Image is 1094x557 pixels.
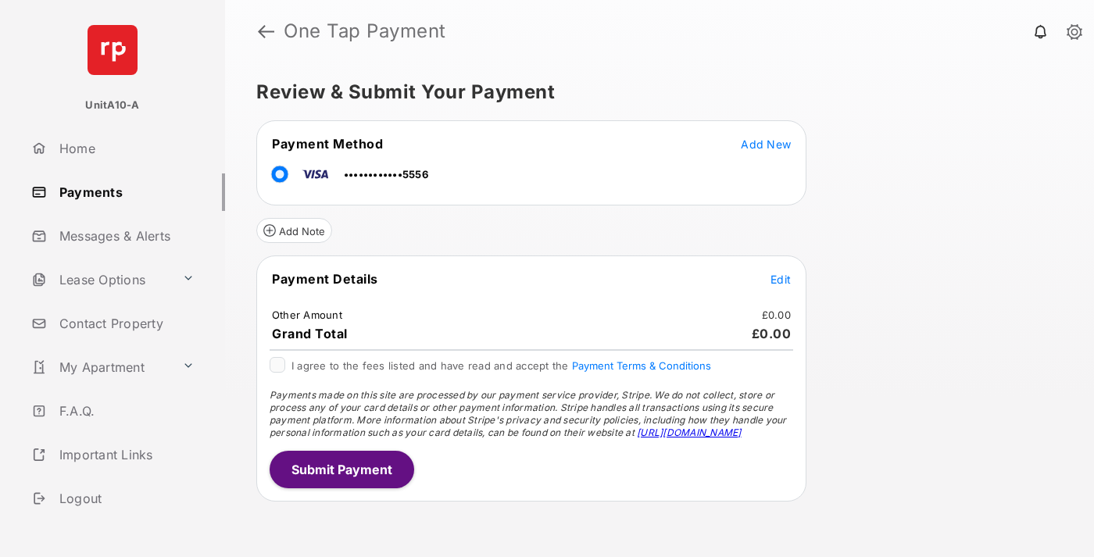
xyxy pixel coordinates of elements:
[256,83,1050,102] h5: Review & Submit Your Payment
[272,136,383,152] span: Payment Method
[25,348,176,386] a: My Apartment
[85,98,139,113] p: UnitA10-A
[25,261,176,298] a: Lease Options
[284,22,446,41] strong: One Tap Payment
[637,427,741,438] a: [URL][DOMAIN_NAME]
[344,168,428,180] span: ••••••••••••5556
[25,480,225,517] a: Logout
[25,130,225,167] a: Home
[25,305,225,342] a: Contact Property
[270,451,414,488] button: Submit Payment
[25,217,225,255] a: Messages & Alerts
[271,308,343,322] td: Other Amount
[770,271,791,287] button: Edit
[270,389,787,438] span: Payments made on this site are processed by our payment service provider, Stripe. We do not colle...
[741,137,791,151] span: Add New
[256,218,332,243] button: Add Note
[25,392,225,430] a: F.A.Q.
[770,273,791,286] span: Edit
[741,136,791,152] button: Add New
[752,326,792,341] span: £0.00
[25,173,225,211] a: Payments
[272,326,348,341] span: Grand Total
[761,308,792,322] td: £0.00
[291,359,711,372] span: I agree to the fees listed and have read and accept the
[572,359,711,372] button: I agree to the fees listed and have read and accept the
[272,271,378,287] span: Payment Details
[25,436,201,473] a: Important Links
[88,25,138,75] img: svg+xml;base64,PHN2ZyB4bWxucz0iaHR0cDovL3d3dy53My5vcmcvMjAwMC9zdmciIHdpZHRoPSI2NCIgaGVpZ2h0PSI2NC...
